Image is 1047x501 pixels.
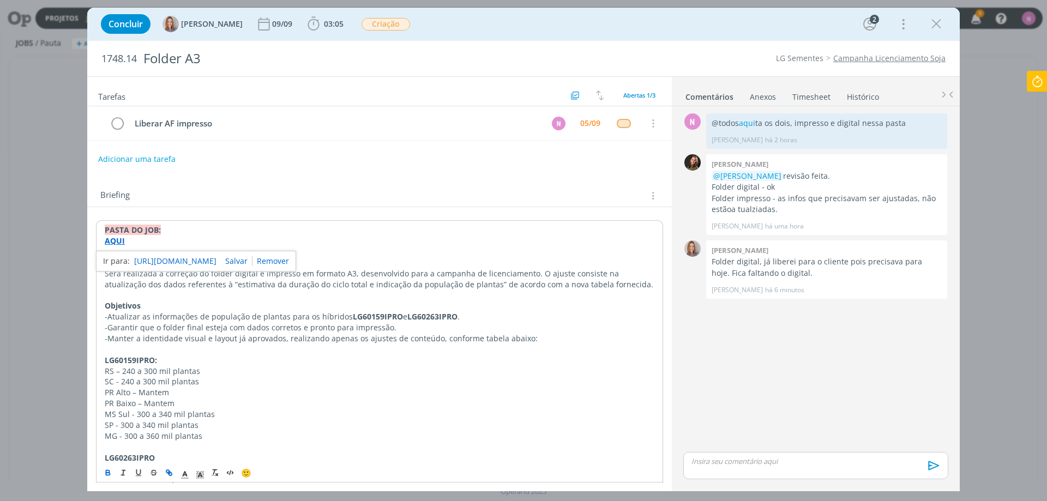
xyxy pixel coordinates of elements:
p: SC - 240 a 300 mil plantas [105,376,654,387]
button: Concluir [101,14,151,34]
p: -Atualizar as informações de população de plantas para os híbridos e . [105,311,654,322]
b: [PERSON_NAME] [712,159,768,169]
span: 1748.14 [101,53,137,65]
span: há 6 minutos [765,285,804,295]
a: LG Sementes [776,53,823,63]
button: 03:05 [305,15,346,33]
a: Histórico [846,87,880,102]
span: Concluir [109,20,143,28]
b: [PERSON_NAME] [712,245,768,255]
a: aqui [739,118,755,128]
p: RS – 240 a 300 mil plantas [105,366,654,377]
span: @[PERSON_NAME] [713,171,781,181]
a: [URL][DOMAIN_NAME] [134,254,216,268]
span: 🙂 [241,468,251,479]
a: AQUI [105,236,125,246]
div: 09/09 [272,20,294,28]
p: Folder digital, já liberei para o cliente pois precisava para hoje. Fica faltando o digital. [712,256,942,279]
img: J [684,154,701,171]
strong: PASTA DO JOB: [105,225,161,235]
p: SP - 300 a 340 mil plantas [105,420,654,431]
span: Cor do Texto [177,467,192,480]
button: Adicionar uma tarefa [98,149,176,169]
button: 🙂 [238,467,254,480]
strong: LG60159IPRO: [105,355,157,365]
div: dialog [87,8,960,491]
strong: LG60263IPRO [105,452,155,463]
p: -Manter a identidade visual e layout já aprovados, realizando apenas os ajustes de conteúdo, conf... [105,333,654,344]
div: Anexos [750,92,776,102]
span: 03:05 [324,19,344,29]
button: A[PERSON_NAME] [163,16,243,32]
strong: Objetivos [105,300,141,311]
p: revisão feita. [712,171,942,182]
div: 2 [870,15,879,24]
p: [PERSON_NAME] [712,285,763,295]
span: Criação [362,18,410,31]
p: Folder impresso - as infos que precisavam ser ajustadas, não estãoa tualziadas. [712,193,942,215]
span: Briefing [100,189,130,203]
button: Criação [361,17,411,31]
p: Será realizada a correção do folder digital e impresso em formato A3, desenvolvido para a campanh... [105,268,654,290]
strong: LG60263IPRO [407,311,458,322]
span: Tarefas [98,89,125,102]
span: há 2 horas [765,135,797,145]
img: arrow-down-up.svg [596,90,604,100]
img: A [684,240,701,257]
p: PR Baixo – Mantem [105,398,654,409]
a: Comentários [685,87,734,102]
div: N [684,113,701,130]
div: N [552,117,565,130]
span: Cor de Fundo [192,467,208,480]
div: Folder A3 [139,45,589,72]
span: há uma hora [765,221,804,231]
p: MS Sul - 300 a 340 mil plantas [105,409,654,420]
p: [PERSON_NAME] [712,135,763,145]
p: [PERSON_NAME] [712,221,763,231]
p: Folder digital - ok [712,182,942,192]
strong: LG60159IPRO [353,311,403,322]
strong: _____________________________________________________ [105,246,278,257]
div: 05/09 [580,119,600,127]
p: PR Alto – Mantem [105,387,654,398]
button: N [550,115,567,131]
span: [PERSON_NAME] [181,20,243,28]
p: -Garantir que o folder final esteja com dados corretos e pronto para impressão. [105,322,654,333]
span: Abertas 1/3 [623,91,655,99]
p: MG - 300 a 360 mil plantas [105,431,654,442]
p: @todos ta os dois, impresso e digital nessa pasta [712,118,942,129]
img: A [163,16,179,32]
button: 2 [861,15,878,33]
div: Liberar AF impresso [130,117,541,130]
a: Campanha Licenciamento Soja [833,53,946,63]
a: Timesheet [792,87,831,102]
